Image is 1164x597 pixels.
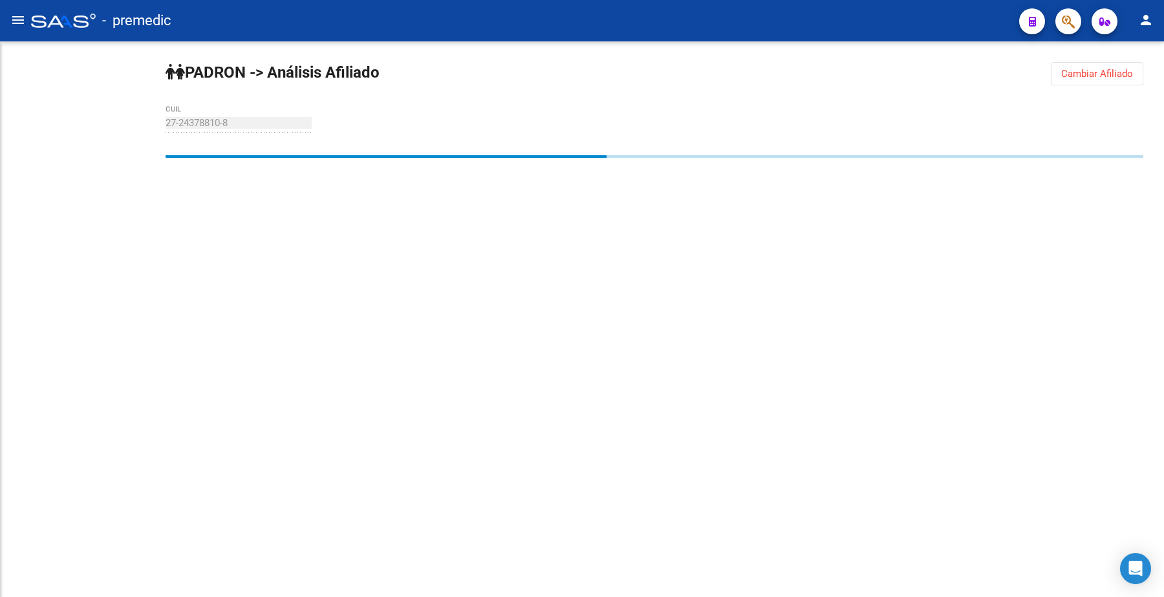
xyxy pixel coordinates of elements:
[1051,62,1143,85] button: Cambiar Afiliado
[10,12,26,28] mat-icon: menu
[102,6,171,35] span: - premedic
[1138,12,1154,28] mat-icon: person
[166,63,380,81] strong: PADRON -> Análisis Afiliado
[1061,68,1133,80] span: Cambiar Afiliado
[1120,553,1151,584] div: Open Intercom Messenger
